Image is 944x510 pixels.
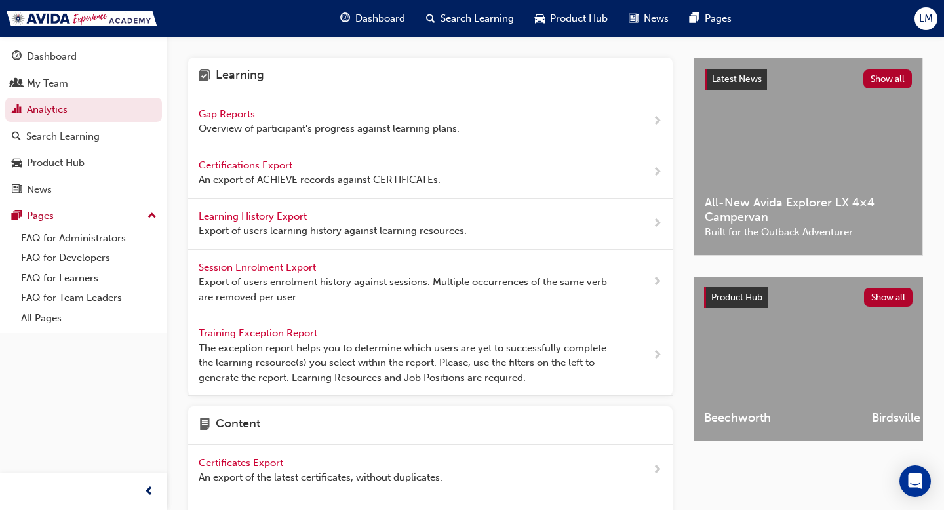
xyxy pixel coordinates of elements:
[330,5,416,32] a: guage-iconDashboard
[426,10,435,27] span: search-icon
[5,204,162,228] button: Pages
[652,216,662,232] span: next-icon
[919,11,933,26] span: LM
[199,108,258,120] span: Gap Reports
[199,275,610,304] span: Export of users enrolment history against sessions. Multiple occurrences of the same verb are rem...
[188,147,673,199] a: Certifications Export An export of ACHIEVE records against CERTIFICATEs.next-icon
[690,10,699,27] span: pages-icon
[355,11,405,26] span: Dashboard
[188,199,673,250] a: Learning History Export Export of users learning history against learning resources.next-icon
[12,184,22,196] span: news-icon
[5,45,162,69] a: Dashboard
[679,5,742,32] a: pages-iconPages
[705,195,912,225] span: All-New Avida Explorer LX 4×4 Campervan
[199,470,442,485] span: An export of the latest certificates, without duplicates.
[704,410,850,425] span: Beechworth
[199,262,319,273] span: Session Enrolment Export
[5,98,162,122] a: Analytics
[27,49,77,64] div: Dashboard
[705,69,912,90] a: Latest NewsShow all
[199,210,309,222] span: Learning History Export
[629,10,639,27] span: news-icon
[16,268,162,288] a: FAQ for Learners
[550,11,608,26] span: Product Hub
[863,69,913,88] button: Show all
[27,182,52,197] div: News
[652,165,662,181] span: next-icon
[704,287,913,308] a: Product HubShow all
[199,68,210,85] span: learning-icon
[188,96,673,147] a: Gap Reports Overview of participant's progress against learning plans.next-icon
[705,225,912,240] span: Built for the Outback Adventurer.
[652,462,662,479] span: next-icon
[27,155,85,170] div: Product Hub
[340,10,350,27] span: guage-icon
[147,208,157,225] span: up-icon
[5,178,162,202] a: News
[694,277,861,441] a: Beechworth
[711,292,762,303] span: Product Hub
[7,11,157,26] img: Trak
[27,76,68,91] div: My Team
[216,68,264,85] h4: Learning
[199,121,460,136] span: Overview of participant's progress against learning plans.
[26,129,100,144] div: Search Learning
[144,484,154,500] span: prev-icon
[5,125,162,149] a: Search Learning
[199,172,441,187] span: An export of ACHIEVE records against CERTIFICATEs.
[914,7,937,30] button: LM
[16,308,162,328] a: All Pages
[652,113,662,130] span: next-icon
[12,157,22,169] span: car-icon
[188,445,673,496] a: Certificates Export An export of the latest certificates, without duplicates.next-icon
[16,228,162,248] a: FAQ for Administrators
[644,11,669,26] span: News
[12,131,21,143] span: search-icon
[27,208,54,224] div: Pages
[694,58,923,256] a: Latest NewsShow allAll-New Avida Explorer LX 4×4 CampervanBuilt for the Outback Adventurer.
[899,465,931,497] div: Open Intercom Messenger
[12,210,22,222] span: pages-icon
[216,417,260,434] h4: Content
[199,417,210,434] span: page-icon
[12,51,22,63] span: guage-icon
[618,5,679,32] a: news-iconNews
[864,288,913,307] button: Show all
[5,42,162,204] button: DashboardMy TeamAnalyticsSearch LearningProduct HubNews
[416,5,524,32] a: search-iconSearch Learning
[188,250,673,316] a: Session Enrolment Export Export of users enrolment history against sessions. Multiple occurrences...
[199,159,295,171] span: Certifications Export
[652,274,662,290] span: next-icon
[199,341,610,385] span: The exception report helps you to determine which users are yet to successfully complete the lear...
[5,71,162,96] a: My Team
[5,151,162,175] a: Product Hub
[12,104,22,116] span: chart-icon
[16,248,162,268] a: FAQ for Developers
[12,78,22,90] span: people-icon
[188,315,673,396] a: Training Exception Report The exception report helps you to determine which users are yet to succ...
[705,11,732,26] span: Pages
[652,347,662,364] span: next-icon
[524,5,618,32] a: car-iconProduct Hub
[535,10,545,27] span: car-icon
[199,327,320,339] span: Training Exception Report
[199,224,467,239] span: Export of users learning history against learning resources.
[441,11,514,26] span: Search Learning
[712,73,762,85] span: Latest News
[16,288,162,308] a: FAQ for Team Leaders
[199,457,286,469] span: Certificates Export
